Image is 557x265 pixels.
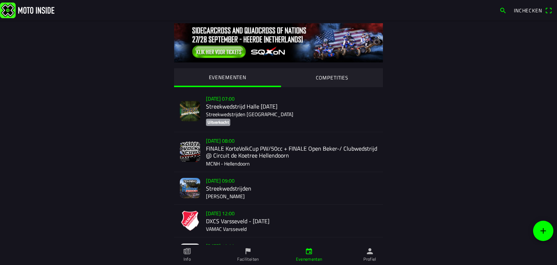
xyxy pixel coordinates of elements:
ion-segment-button: COMPETITIES [281,68,383,87]
span: Inchecken [514,7,542,14]
a: [DATE] 07:00Streekwedstrijd Halle [DATE]Streekwedstrijden [GEOGRAPHIC_DATA]Uitverkocht [174,90,383,132]
img: 3Noy6iz9PTugIrKDGCSGZQmfrqI88oHCc4rJj0Rd.jpg [180,244,200,264]
ion-segment-button: EVENEMENTEN [174,68,281,87]
a: [DATE] 08:00FINALE KorteVolkCup PW/50cc + FINALE Open Beker-/ Clubwedstrijd @ Circuit de Koetree ... [174,132,383,172]
ion-icon: calendar [305,247,313,255]
a: [DATE] 09:00Streekwedstrijden[PERSON_NAME] [174,172,383,205]
ion-label: Info [183,256,191,262]
ion-label: Faciliteiten [237,256,259,262]
a: [DATE] 12:00DXCS Varsseveld - [DATE]VAMAC Varsseveld [174,205,383,237]
ion-label: Profiel [363,256,376,262]
a: search [496,4,510,16]
img: Y5rwN9z9uPcyXeovWO1qn41Q4V5LkcRjVCcyV7Gt.jpg [180,101,200,121]
img: wnU9VZkziWAzZjs8lAG3JHcHr0adhkas7rPV26Ps.jpg [180,142,200,162]
ion-icon: flag [244,247,252,255]
img: 0tIKNvXMbOBQGQ39g5GyH2eKrZ0ImZcyIMR2rZNf.jpg [174,23,383,62]
img: qaiuHcGyss22570fqZKCwYI5GvCJxDNyPIX6KLCV.png [180,211,200,231]
ion-icon: add [539,227,548,235]
a: Incheckenqr scanner [510,4,556,16]
ion-icon: paper [183,247,191,255]
ion-label: Evenementen [296,256,322,262]
ion-icon: person [366,247,374,255]
img: N3lxsS6Zhak3ei5Q5MtyPEvjHqMuKUUTBqHB2i4g.png [180,178,200,198]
